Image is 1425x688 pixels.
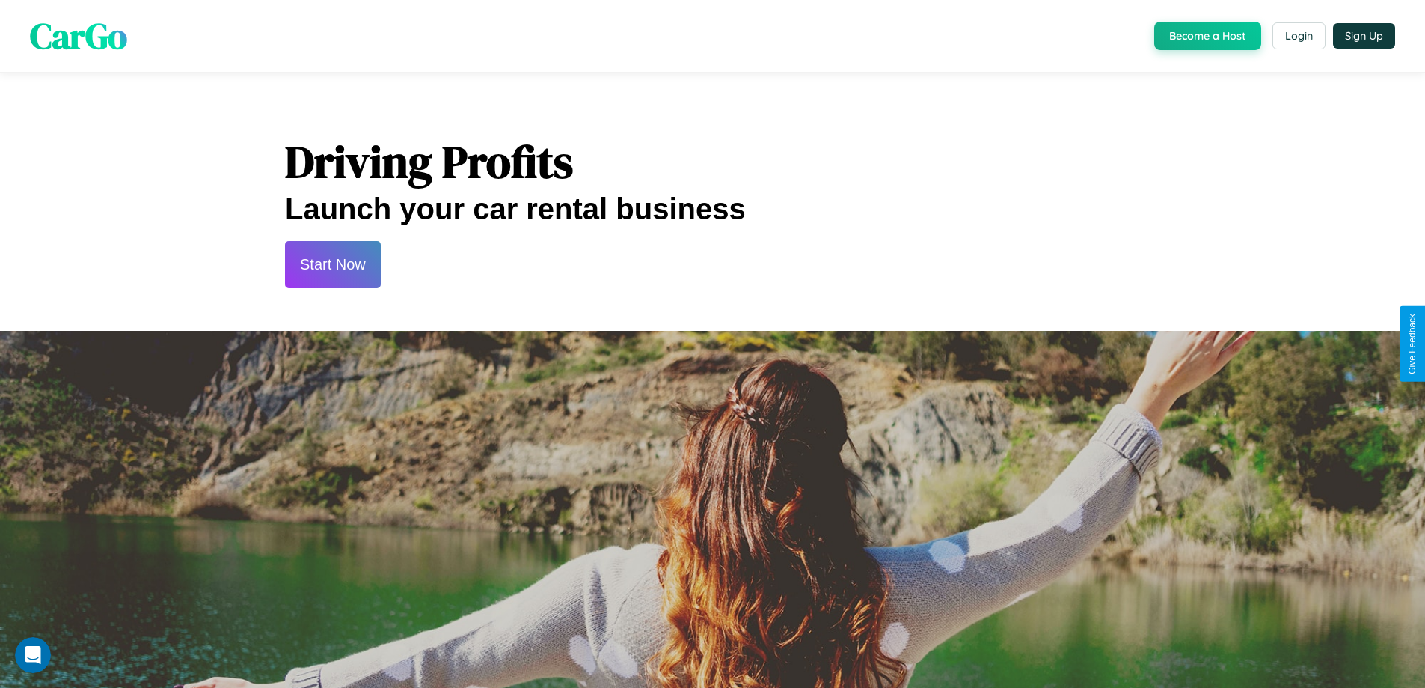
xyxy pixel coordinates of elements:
div: Give Feedback [1407,314,1418,374]
h2: Launch your car rental business [285,192,1140,226]
h1: Driving Profits [285,131,1140,192]
iframe: Intercom live chat [15,637,51,673]
button: Sign Up [1333,23,1395,49]
button: Login [1272,22,1326,49]
button: Start Now [285,241,381,288]
span: CarGo [30,11,127,61]
button: Become a Host [1154,22,1261,50]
